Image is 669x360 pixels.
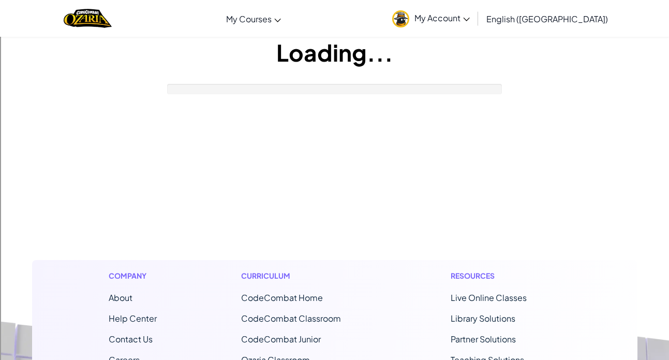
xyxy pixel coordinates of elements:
a: My Account [387,2,475,35]
span: English ([GEOGRAPHIC_DATA]) [486,13,608,24]
a: Ozaria by CodeCombat logo [64,8,112,29]
img: Home [64,8,112,29]
a: English ([GEOGRAPHIC_DATA]) [481,5,613,33]
a: My Courses [221,5,286,33]
span: My Account [414,12,470,23]
img: avatar [392,10,409,27]
span: My Courses [226,13,272,24]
